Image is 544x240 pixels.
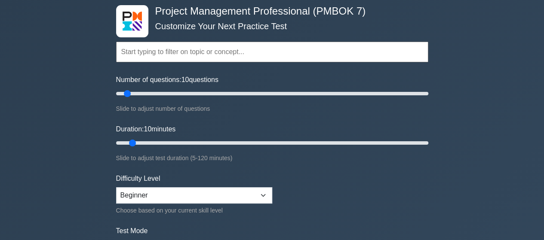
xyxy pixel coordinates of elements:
[116,153,428,163] div: Slide to adjust test duration (5-120 minutes)
[116,103,428,114] div: Slide to adjust number of questions
[116,42,428,62] input: Start typing to filter on topic or concept...
[116,124,176,134] label: Duration: minutes
[116,205,272,216] div: Choose based on your current skill level
[116,173,160,184] label: Difficulty Level
[116,226,428,236] label: Test Mode
[116,75,218,85] label: Number of questions: questions
[152,5,386,18] h4: Project Management Professional (PMBOK 7)
[181,76,189,83] span: 10
[144,125,151,133] span: 10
